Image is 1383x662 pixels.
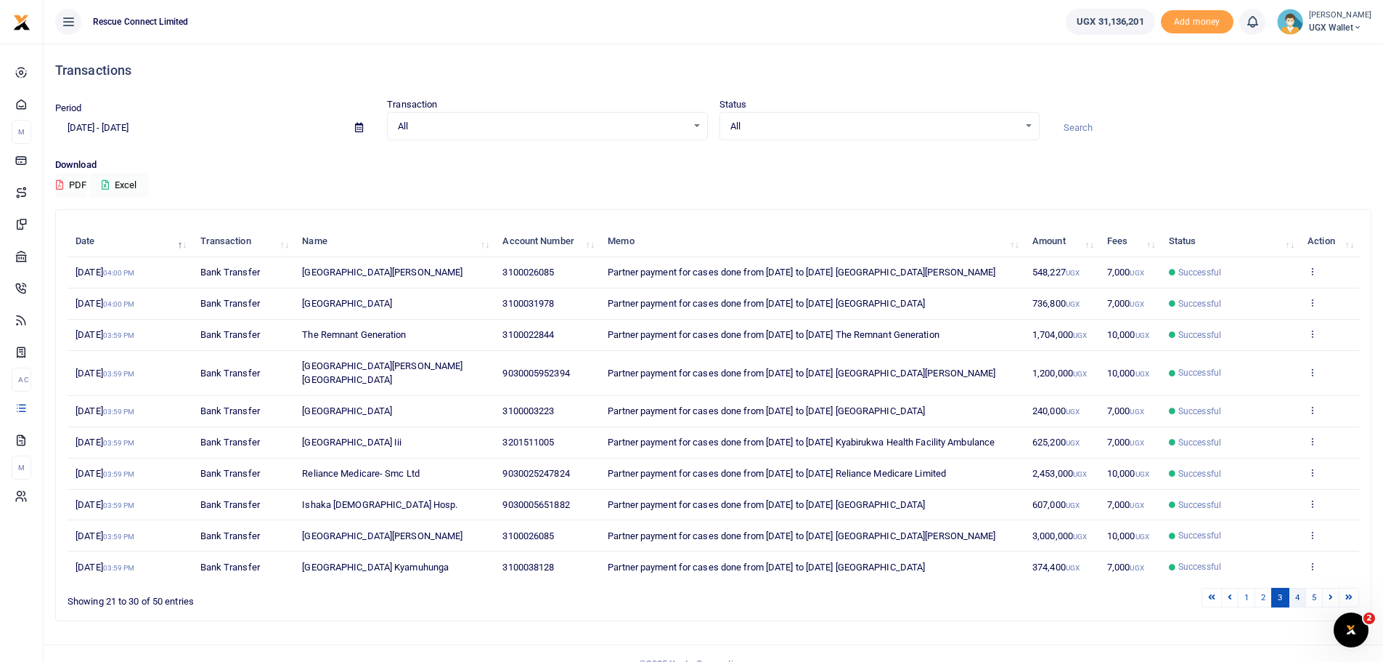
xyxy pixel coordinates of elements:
small: UGX [1130,300,1143,308]
span: Successful [1178,366,1221,379]
span: Reliance Medicare- Smc Ltd [302,468,420,479]
span: Bank Transfer [200,267,260,278]
span: [DATE] [76,530,134,541]
small: UGX [1073,331,1087,339]
span: 625,200 [1032,437,1080,448]
span: Successful [1178,297,1221,310]
small: UGX [1135,470,1149,478]
img: profile-user [1277,9,1303,35]
span: Rescue Connect Limited [87,15,194,28]
span: 10,000 [1107,329,1149,340]
span: Partner payment for cases done from [DATE] to [DATE] [GEOGRAPHIC_DATA] [608,562,925,573]
a: 5 [1305,588,1323,607]
small: 03:59 PM [103,564,135,572]
span: Partner payment for cases done from [DATE] to [DATE] Reliance Medicare Limited [608,468,946,479]
small: UGX [1130,408,1143,416]
span: Partner payment for cases done from [DATE] to [DATE] [GEOGRAPHIC_DATA][PERSON_NAME] [608,368,995,379]
small: UGX [1135,533,1149,541]
span: 3100038128 [502,562,554,573]
input: Search [1051,116,1371,140]
span: Partner payment for cases done from [DATE] to [DATE] The Remnant Generation [608,329,939,340]
small: UGX [1073,470,1087,478]
span: 2 [1363,613,1375,624]
small: UGX [1066,300,1080,308]
small: 04:00 PM [103,300,135,308]
small: 03:59 PM [103,331,135,339]
span: 7,000 [1107,562,1144,573]
span: [DATE] [76,405,134,416]
span: Successful [1178,498,1221,512]
label: Period [55,101,82,116]
li: M [12,456,31,480]
th: Date: activate to sort column descending [68,226,192,257]
span: 3100003223 [502,405,554,416]
small: 03:59 PM [103,501,135,509]
small: UGX [1130,269,1143,277]
span: [DATE] [76,562,134,573]
span: 3100022844 [502,329,554,340]
span: Bank Transfer [200,530,260,541]
li: M [12,120,31,144]
span: Successful [1178,266,1221,279]
span: Bank Transfer [200,329,260,340]
span: 1,704,000 [1032,329,1087,340]
input: select period [55,116,343,140]
span: 9030005651882 [502,499,569,510]
li: Ac [12,368,31,392]
span: The Remnant Generation [302,329,406,340]
iframe: Intercom live chat [1334,613,1368,647]
a: Add money [1161,15,1233,26]
h4: Transactions [55,62,1371,78]
span: [DATE] [76,499,134,510]
span: [GEOGRAPHIC_DATA] Kyamuhunga [302,562,449,573]
span: Successful [1178,467,1221,480]
button: PDF [55,173,87,198]
span: Bank Transfer [200,298,260,309]
a: 2 [1255,588,1272,607]
span: Successful [1178,529,1221,542]
span: Partner payment for cases done from [DATE] to [DATE] [GEOGRAPHIC_DATA][PERSON_NAME] [608,530,995,541]
small: UGX [1066,269,1080,277]
span: Bank Transfer [200,437,260,448]
span: [DATE] [76,468,134,479]
li: Toup your wallet [1161,10,1233,34]
small: 03:59 PM [103,439,135,447]
span: Bank Transfer [200,368,260,379]
small: UGX [1130,564,1143,572]
span: Successful [1178,328,1221,342]
span: [DATE] [76,368,134,379]
small: UGX [1066,501,1080,509]
span: Successful [1178,405,1221,418]
small: UGX [1130,439,1143,447]
span: UGX 31,136,201 [1077,15,1143,29]
span: 7,000 [1107,298,1144,309]
span: [DATE] [76,267,134,278]
span: All [398,119,686,134]
button: Excel [89,173,149,198]
span: Add money [1161,10,1233,34]
span: 736,800 [1032,298,1080,309]
small: 03:59 PM [103,470,135,478]
span: 3100031978 [502,298,554,309]
small: UGX [1135,370,1149,378]
span: 7,000 [1107,267,1144,278]
small: UGX [1066,408,1080,416]
small: [PERSON_NAME] [1309,9,1371,22]
th: Transaction: activate to sort column ascending [192,226,294,257]
th: Memo: activate to sort column ascending [600,226,1024,257]
span: [GEOGRAPHIC_DATA] [302,298,392,309]
span: 10,000 [1107,468,1149,479]
span: 3201511005 [502,437,554,448]
a: 1 [1238,588,1255,607]
a: profile-user [PERSON_NAME] UGX Wallet [1277,9,1371,35]
span: UGX Wallet [1309,21,1371,34]
th: Account Number: activate to sort column ascending [494,226,600,257]
small: UGX [1073,533,1087,541]
span: 2,453,000 [1032,468,1087,479]
span: [DATE] [76,329,134,340]
span: [DATE] [76,437,134,448]
span: [GEOGRAPHIC_DATA] [302,405,392,416]
small: 03:59 PM [103,408,135,416]
span: 10,000 [1107,368,1149,379]
span: Bank Transfer [200,562,260,573]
